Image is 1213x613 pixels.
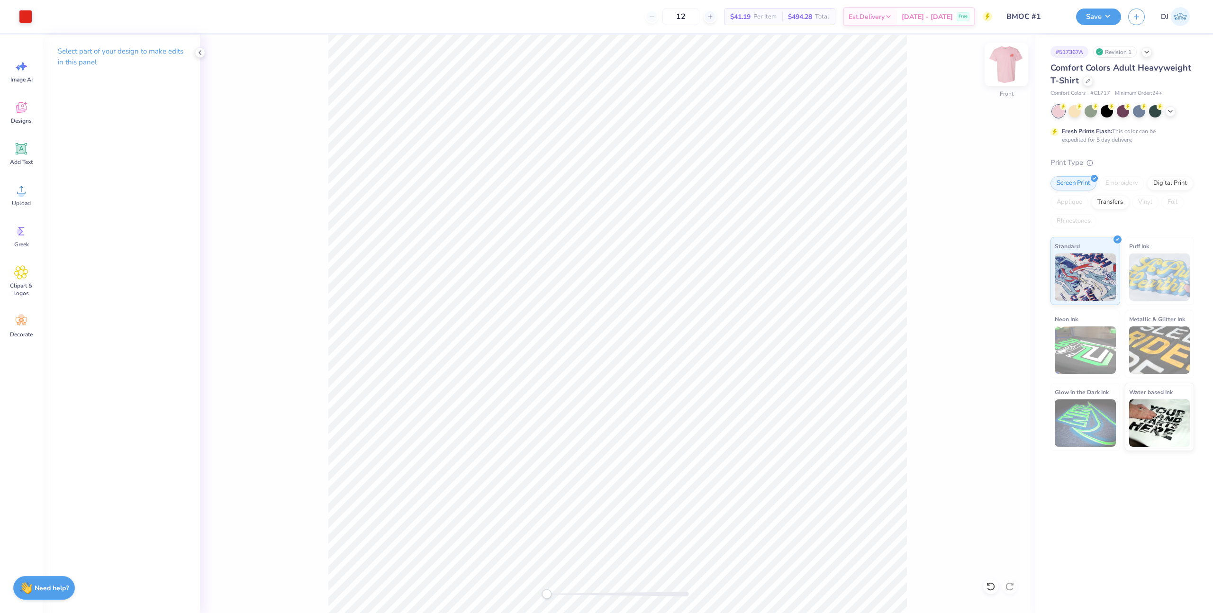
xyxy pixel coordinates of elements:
[999,7,1069,26] input: Untitled Design
[753,12,777,22] span: Per Item
[10,76,33,83] span: Image AI
[902,12,953,22] span: [DATE] - [DATE]
[1062,127,1178,144] div: This color can be expedited for 5 day delivery.
[1050,176,1096,190] div: Screen Print
[1090,90,1110,98] span: # C1717
[987,45,1025,83] img: Front
[1129,253,1190,301] img: Puff Ink
[14,241,29,248] span: Greek
[1129,387,1173,397] span: Water based Ink
[1000,90,1014,98] div: Front
[35,584,69,593] strong: Need help?
[1050,90,1086,98] span: Comfort Colors
[1076,9,1121,25] button: Save
[11,117,32,125] span: Designs
[12,199,31,207] span: Upload
[1157,7,1194,26] a: DJ
[1115,90,1162,98] span: Minimum Order: 24 +
[1093,46,1137,58] div: Revision 1
[1055,399,1116,447] img: Glow in the Dark Ink
[1171,7,1190,26] img: Deep Jujhar Sidhu
[1055,326,1116,374] img: Neon Ink
[1055,241,1080,251] span: Standard
[542,589,552,599] div: Accessibility label
[1050,46,1088,58] div: # 517367A
[1161,195,1184,209] div: Foil
[1129,399,1190,447] img: Water based Ink
[1099,176,1144,190] div: Embroidery
[1129,326,1190,374] img: Metallic & Glitter Ink
[1091,195,1129,209] div: Transfers
[1050,157,1194,168] div: Print Type
[959,13,968,20] span: Free
[1129,314,1185,324] span: Metallic & Glitter Ink
[1055,387,1109,397] span: Glow in the Dark Ink
[849,12,885,22] span: Est. Delivery
[815,12,829,22] span: Total
[1055,314,1078,324] span: Neon Ink
[1050,62,1191,86] span: Comfort Colors Adult Heavyweight T-Shirt
[1050,195,1088,209] div: Applique
[10,158,33,166] span: Add Text
[1050,214,1096,228] div: Rhinestones
[1132,195,1159,209] div: Vinyl
[1161,11,1168,22] span: DJ
[6,282,37,297] span: Clipart & logos
[1129,241,1149,251] span: Puff Ink
[1062,127,1112,135] strong: Fresh Prints Flash:
[662,8,699,25] input: – –
[10,331,33,338] span: Decorate
[58,46,185,68] p: Select part of your design to make edits in this panel
[730,12,751,22] span: $41.19
[1055,253,1116,301] img: Standard
[1147,176,1193,190] div: Digital Print
[788,12,812,22] span: $494.28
